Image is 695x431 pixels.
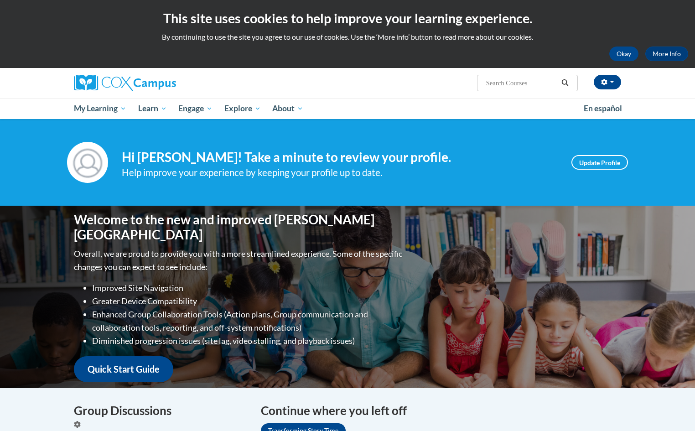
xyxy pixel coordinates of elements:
img: Cox Campus [74,75,176,91]
li: Enhanced Group Collaboration Tools (Action plans, Group communication and collaboration tools, re... [92,308,405,334]
p: By continuing to use the site you agree to our use of cookies. Use the ‘More info’ button to read... [7,32,688,42]
div: Main menu [60,98,635,119]
span: My Learning [74,103,126,114]
h4: Group Discussions [74,402,247,420]
div: Help improve your experience by keeping your profile up to date. [122,165,558,180]
span: En español [584,104,622,113]
a: En español [578,99,628,118]
a: Engage [172,98,218,119]
a: Update Profile [571,155,628,170]
h1: Welcome to the new and improved [PERSON_NAME][GEOGRAPHIC_DATA] [74,212,405,243]
button: Okay [609,47,638,61]
input: Search Courses [485,78,558,88]
a: Explore [218,98,267,119]
li: Diminished progression issues (site lag, video stalling, and playback issues) [92,334,405,348]
span: Explore [224,103,261,114]
li: Greater Device Compatibility [92,295,405,308]
img: Profile Image [67,142,108,183]
h4: Continue where you left off [261,402,621,420]
button: Account Settings [594,75,621,89]
span: About [272,103,303,114]
a: More Info [645,47,688,61]
a: About [267,98,310,119]
button: Search [558,78,572,88]
p: Overall, we are proud to provide you with a more streamlined experience. Some of the specific cha... [74,247,405,274]
span: Learn [138,103,167,114]
span: Engage [178,103,213,114]
a: Quick Start Guide [74,356,173,382]
a: Cox Campus [74,75,247,91]
h4: Hi [PERSON_NAME]! Take a minute to review your profile. [122,150,558,165]
h2: This site uses cookies to help improve your learning experience. [7,9,688,27]
a: Learn [132,98,173,119]
a: My Learning [68,98,132,119]
li: Improved Site Navigation [92,281,405,295]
